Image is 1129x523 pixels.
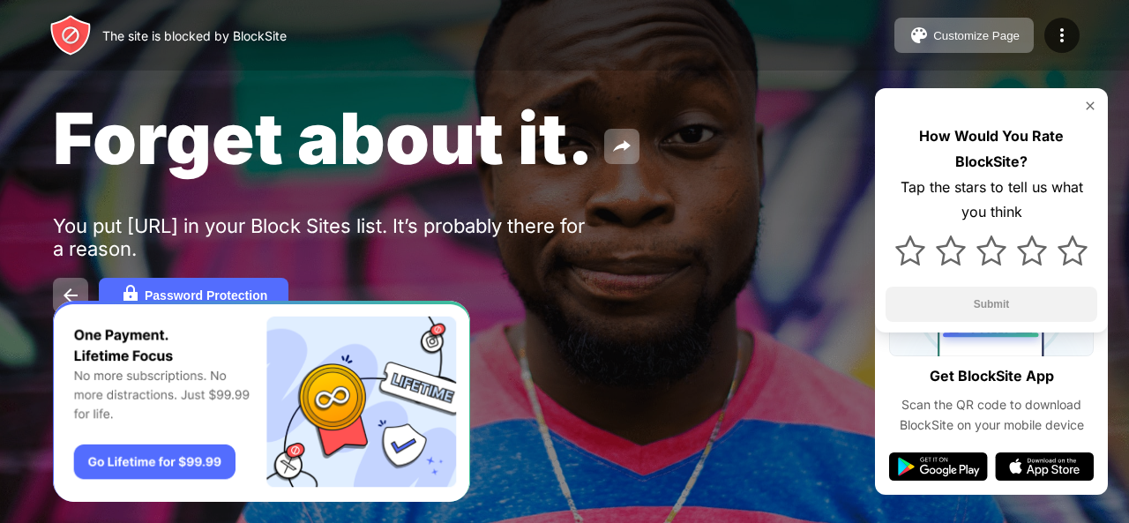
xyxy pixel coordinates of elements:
button: Submit [886,287,1097,322]
img: menu-icon.svg [1051,25,1073,46]
img: star.svg [1058,235,1088,265]
div: You put [URL] in your Block Sites list. It’s probably there for a reason. [53,214,598,260]
button: Customize Page [894,18,1034,53]
div: Customize Page [933,29,1020,42]
img: star.svg [936,235,966,265]
img: header-logo.svg [49,14,92,56]
iframe: Banner [53,301,470,503]
div: The site is blocked by BlockSite [102,28,287,43]
div: How Would You Rate BlockSite? [886,123,1097,175]
img: share.svg [611,136,632,157]
img: pallet.svg [908,25,930,46]
div: Scan the QR code to download BlockSite on your mobile device [889,395,1094,435]
img: star.svg [1017,235,1047,265]
button: Password Protection [99,278,288,313]
img: rate-us-close.svg [1083,99,1097,113]
img: app-store.svg [995,452,1094,481]
img: back.svg [60,285,81,306]
div: Tap the stars to tell us what you think [886,175,1097,226]
img: password.svg [120,285,141,306]
img: google-play.svg [889,452,988,481]
img: star.svg [976,235,1006,265]
img: star.svg [895,235,925,265]
span: Forget about it. [53,95,594,181]
div: Password Protection [145,288,267,303]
